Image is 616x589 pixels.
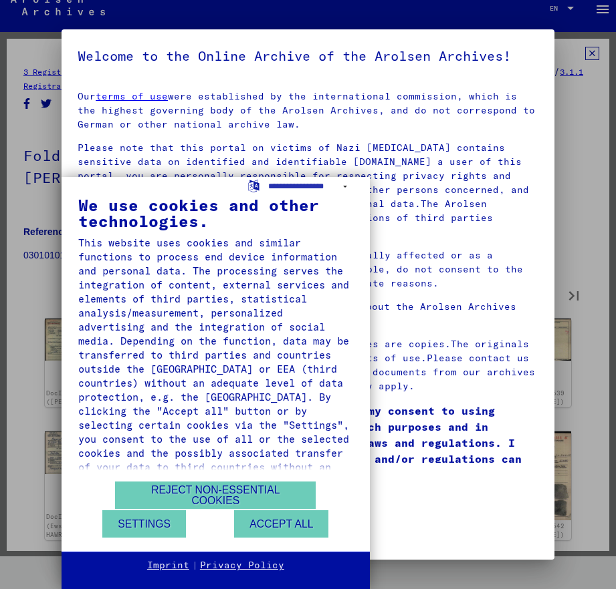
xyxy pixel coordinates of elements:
div: We use cookies and other technologies. [78,197,353,229]
button: Accept all [234,510,328,538]
button: Reject non-essential cookies [115,481,316,509]
div: This website uses cookies and similar functions to process end device information and personal da... [78,236,353,488]
a: Privacy Policy [200,559,284,572]
a: Imprint [147,559,189,572]
button: Settings [102,510,186,538]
